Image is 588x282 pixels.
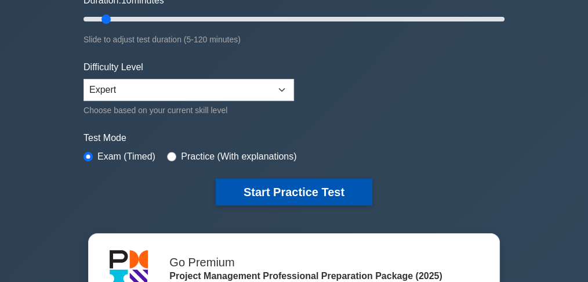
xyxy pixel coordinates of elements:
[84,60,143,74] label: Difficulty Level
[97,150,155,164] label: Exam (Timed)
[84,32,504,46] div: Slide to adjust test duration (5-120 minutes)
[181,150,296,164] label: Practice (With explanations)
[84,131,504,145] label: Test Mode
[84,103,294,117] div: Choose based on your current skill level
[216,179,372,205] button: Start Practice Test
